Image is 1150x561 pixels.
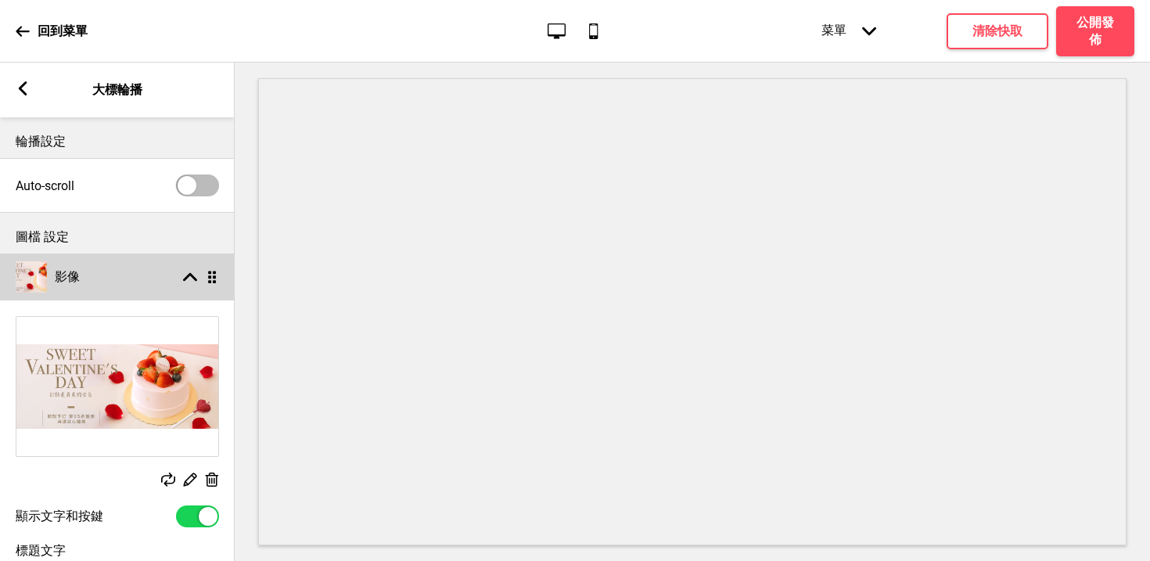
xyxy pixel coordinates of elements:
[16,10,88,52] a: 回到菜單
[16,543,66,558] label: 標題文字
[92,81,142,99] p: 大標輪播
[806,7,892,55] div: 菜單
[16,317,218,456] img: Image
[38,23,88,40] p: 回到菜單
[16,228,219,246] p: 圖檔 設定
[972,23,1022,40] h4: 清除快取
[55,268,80,286] h4: 影像
[16,133,219,150] p: 輪播設定
[16,509,103,525] label: 顯示文字和按鍵
[947,13,1048,49] button: 清除快取
[16,178,74,193] label: Auto-scroll
[1056,6,1134,56] button: 公開發佈
[1072,14,1119,49] h4: 公開發佈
